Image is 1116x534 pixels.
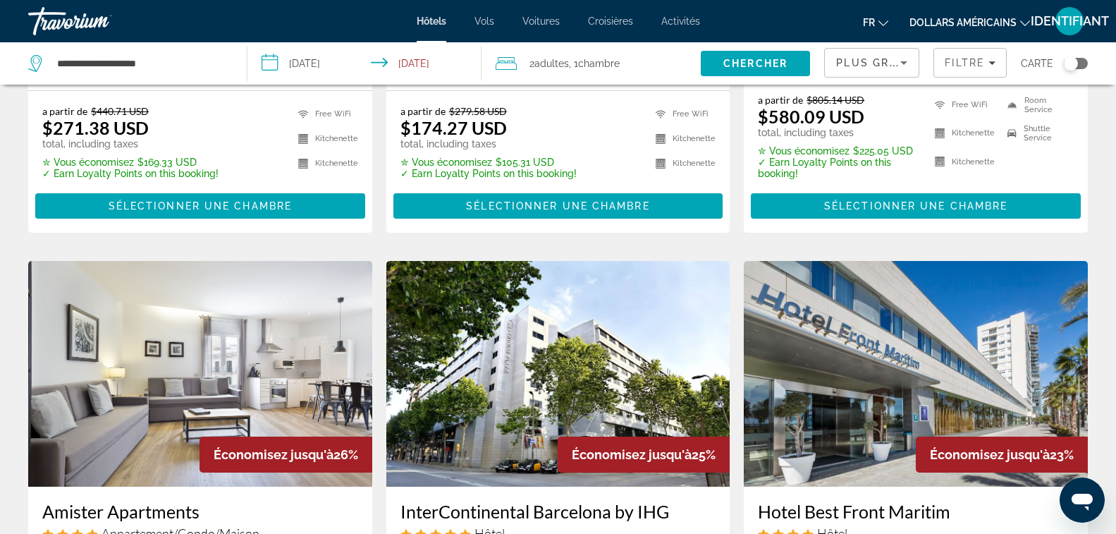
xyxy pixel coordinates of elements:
div: 23% [916,437,1088,473]
button: Filters [933,48,1007,78]
button: Search [701,51,811,76]
a: InterContinental Barcelona by IHG [400,501,716,522]
li: Kitchenette [649,154,716,172]
iframe: Bouton de lancement de la fenêtre de messagerie [1060,478,1105,523]
span: Sélectionner une chambre [109,200,292,212]
li: Free WiFi [649,105,716,123]
del: $805.14 USD [807,94,864,106]
p: ✓ Earn Loyalty Points on this booking! [42,168,219,179]
li: Kitchenette [291,130,358,147]
span: 2 [529,54,569,73]
font: IDENTIFIANT [1031,13,1109,28]
p: $169.33 USD [42,157,219,168]
span: ✮ Vous économisez [400,157,492,168]
img: Hotel Best Front Maritim [744,261,1088,487]
span: ✮ Vous économisez [42,157,134,168]
p: ✓ Earn Loyalty Points on this booking! [400,168,577,179]
button: Menu utilisateur [1051,6,1088,36]
span: Économisez jusqu'à [572,447,692,462]
li: Kitchenette [291,154,358,172]
span: ✮ Vous économisez [758,145,850,157]
a: Activités [661,16,700,27]
a: Amister Apartments [42,501,358,522]
li: Free WiFi [291,105,358,123]
del: $279.58 USD [449,105,507,117]
p: total, including taxes [400,138,577,150]
button: Toggle map [1053,57,1088,70]
p: $225.05 USD [758,145,916,157]
a: Sélectionner une chambre [751,197,1081,212]
a: Sélectionner une chambre [35,197,365,212]
input: Search hotel destination [56,53,226,74]
span: Sélectionner une chambre [466,200,649,212]
li: Kitchenette [928,123,1001,144]
p: $105.31 USD [400,157,577,168]
a: Travorium [28,3,169,40]
button: Changer de langue [863,12,888,32]
li: Free WiFi [928,94,1001,115]
a: Vols [474,16,494,27]
img: Amister Apartments [28,261,372,487]
button: Select check in and out date [247,42,481,85]
a: Sélectionner une chambre [393,197,723,212]
a: Voitures [522,16,560,27]
span: Filtre [945,57,985,68]
span: a partir de [42,105,87,117]
p: total, including taxes [758,127,916,138]
li: Kitchenette [649,130,716,147]
span: a partir de [400,105,446,117]
li: Shuttle Service [1000,123,1074,144]
button: Sélectionner une chambre [751,193,1081,219]
font: dollars américains [909,17,1017,28]
span: Sélectionner une chambre [824,200,1007,212]
font: fr [863,17,875,28]
a: Croisières [588,16,633,27]
span: Chambre [578,58,620,69]
a: Hôtels [417,16,446,27]
ins: $271.38 USD [42,117,149,138]
p: ✓ Earn Loyalty Points on this booking! [758,157,916,179]
ins: $580.09 USD [758,106,864,127]
div: 26% [200,437,372,473]
div: 25% [558,437,730,473]
ins: $174.27 USD [400,117,507,138]
span: Économisez jusqu'à [214,447,333,462]
button: Sélectionner une chambre [35,193,365,219]
span: Chercher [723,58,787,69]
button: Sélectionner une chambre [393,193,723,219]
span: , 1 [569,54,620,73]
span: Carte [1021,54,1053,73]
li: Room Service [1000,94,1074,115]
mat-select: Sort by [836,54,907,71]
p: total, including taxes [42,138,219,150]
span: Économisez jusqu'à [930,447,1050,462]
a: Hotel Best Front Maritim [758,501,1074,522]
del: $440.71 USD [91,105,149,117]
img: InterContinental Barcelona by IHG [386,261,730,487]
button: Travelers: 2 adults, 0 children [482,42,701,85]
span: Adultes [534,58,569,69]
span: Plus grandes économies [836,57,1005,68]
button: Changer de devise [909,12,1030,32]
span: a partir de [758,94,803,106]
li: Kitchenette [928,151,1001,172]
